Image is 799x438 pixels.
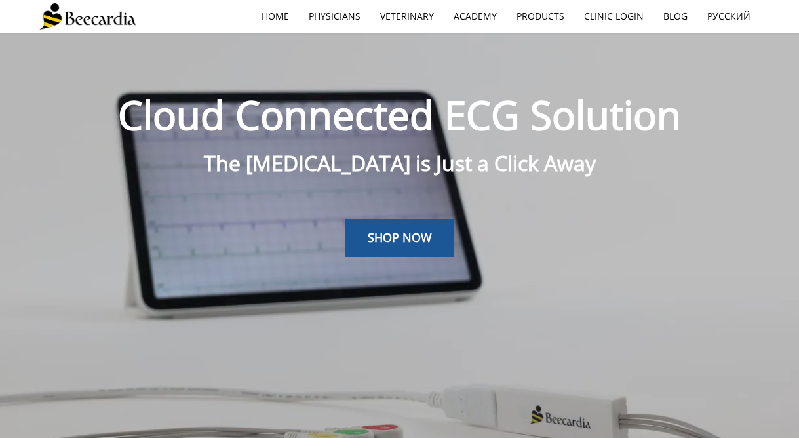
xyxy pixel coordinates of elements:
[118,88,681,142] span: Cloud Connected ECG Solution
[507,1,574,31] a: Products
[345,219,454,257] a: SHOP NOW
[252,1,299,31] a: home
[653,1,697,31] a: Blog
[204,149,596,177] span: The [MEDICAL_DATA] is Just a Click Away
[39,3,136,30] img: Beecardia
[444,1,507,31] a: Academy
[574,1,653,31] a: Clinic Login
[368,229,432,245] span: SHOP NOW
[370,1,444,31] a: Veterinary
[299,1,370,31] a: Physicians
[697,1,760,31] a: Русский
